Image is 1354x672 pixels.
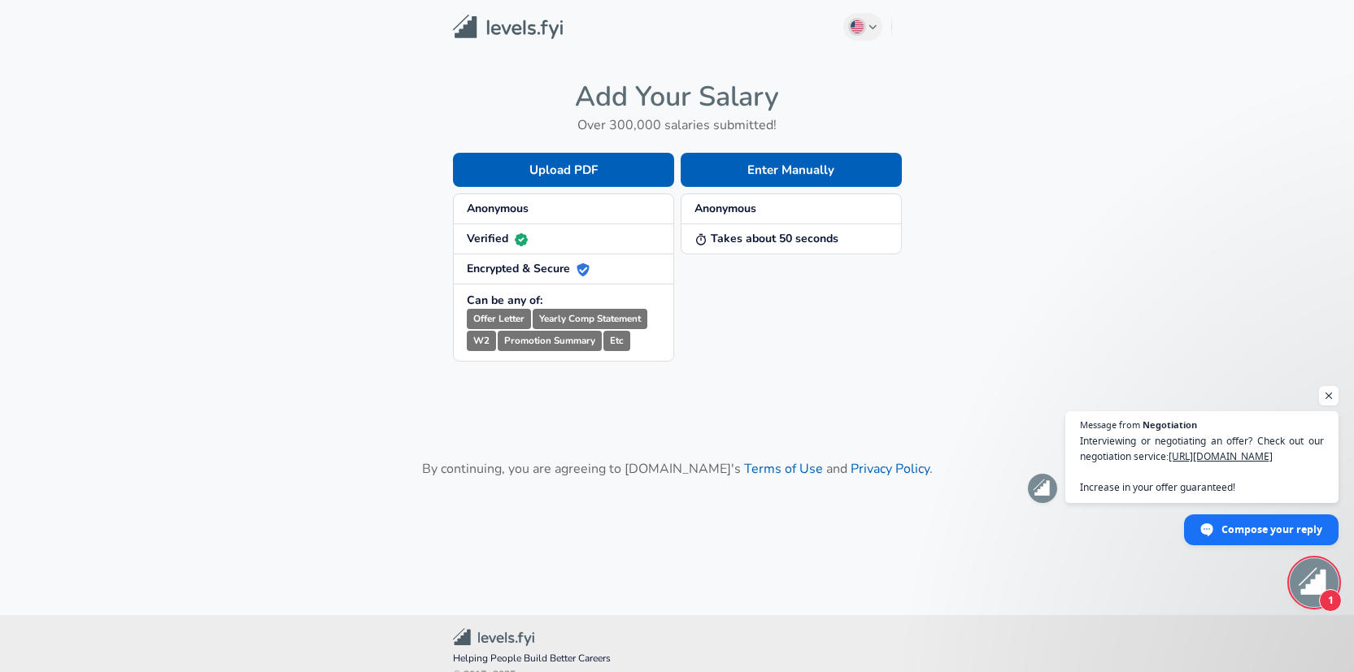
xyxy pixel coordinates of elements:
[453,651,902,667] span: Helping People Build Better Careers
[498,331,602,351] small: Promotion Summary
[603,331,630,351] small: Etc
[467,293,542,308] strong: Can be any of:
[744,460,823,478] a: Terms of Use
[467,261,590,276] strong: Encrypted & Secure
[694,231,838,246] strong: Takes about 50 seconds
[1080,420,1140,429] span: Message from
[533,309,647,329] small: Yearly Comp Statement
[843,13,882,41] button: English (US)
[453,114,902,137] h6: Over 300,000 salaries submitted!
[1221,515,1322,544] span: Compose your reply
[694,201,756,216] strong: Anonymous
[467,309,531,329] small: Offer Letter
[467,201,529,216] strong: Anonymous
[1143,420,1197,429] span: Negotiation
[467,231,528,246] strong: Verified
[453,80,902,114] h4: Add Your Salary
[467,331,496,351] small: W2
[453,628,534,647] img: Levels.fyi Community
[453,153,674,187] button: Upload PDF
[1080,433,1324,495] span: Interviewing or negotiating an offer? Check out our negotiation service: Increase in your offer g...
[851,20,864,33] img: English (US)
[681,153,902,187] button: Enter Manually
[1319,589,1342,612] span: 1
[851,460,930,478] a: Privacy Policy
[453,15,563,40] img: Levels.fyi
[1290,558,1339,607] div: Open chat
